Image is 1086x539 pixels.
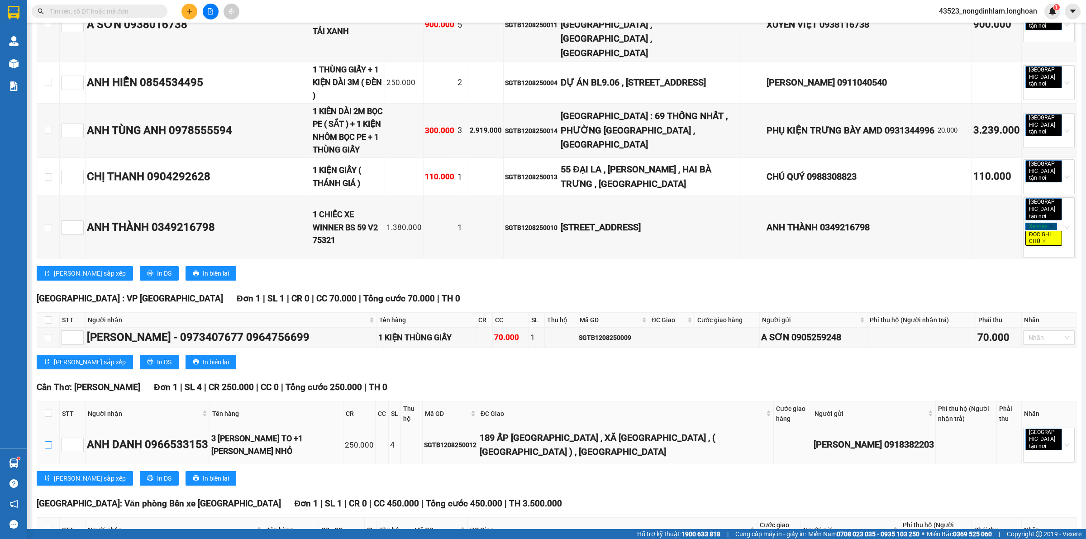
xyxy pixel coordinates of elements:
span: close [1042,239,1046,243]
span: Đơn 1 [154,382,178,392]
div: ANH DANH 0966533153 [87,436,208,453]
span: [PERSON_NAME] sắp xếp [54,473,126,483]
span: ĐC Giao [481,409,764,419]
strong: 1900 633 818 [681,530,720,538]
span: Cung cấp máy in - giấy in: [735,529,806,539]
th: CC [376,401,389,426]
span: printer [193,270,199,277]
div: 1.380.000 [386,221,422,234]
span: Mã GD [414,525,458,535]
button: printerIn biên lai [186,355,236,369]
span: SL 1 [267,293,285,304]
div: 1 [457,221,467,234]
td: SGTB1208250013 [504,158,559,196]
button: caret-down [1065,4,1081,19]
span: CC 450.000 [374,498,419,509]
div: [PERSON_NAME] 0918382203 [814,438,934,452]
div: 250.000 [345,439,374,451]
div: 3 [457,124,467,137]
span: ⚪️ [922,532,924,536]
div: 4 [390,439,399,451]
th: STT [60,401,86,426]
span: | [437,293,439,304]
div: ANH HIỂN 0854534495 [87,74,310,91]
span: close [1049,224,1053,229]
span: Tổng cước 70.000 [363,293,435,304]
span: [GEOGRAPHIC_DATA] tận nơi [1025,160,1062,182]
span: Hỗ trợ kỹ thuật: [637,529,720,539]
span: In biên lai [203,268,229,278]
span: Người nhận [88,315,367,325]
span: CR 0 [291,293,310,304]
span: | [256,382,258,392]
span: 1 [1055,4,1058,10]
span: | [204,382,206,392]
th: CR [343,401,376,426]
span: printer [147,270,153,277]
div: 70.000 [977,330,1020,346]
div: [PERSON_NAME] - 0973407677 0964756699 [87,329,375,346]
button: aim [224,4,239,19]
span: search [38,8,44,14]
div: 300.000 [425,124,454,137]
span: Đơn 1 [295,498,319,509]
td: SGTB1208250010 [504,196,559,259]
span: close [1048,24,1052,28]
div: 1 [530,331,543,344]
span: CC 0 [261,382,279,392]
span: In DS [157,268,171,278]
div: 1 KIÊN DÀI 2M BỌC PE ( SẮT ) + 1 KIỆN NHÔM BỌC PE + 1 THÙNG GIẤY [313,105,383,156]
th: Phải thu [976,313,1022,328]
div: SGTB1208250013 [505,172,557,182]
div: ANH TÙNG ANH 0978555594 [87,122,310,139]
strong: 0708 023 035 - 0935 103 250 [837,530,919,538]
span: Miền Nam [808,529,919,539]
div: SGTB1208250009 [579,333,648,343]
button: printerIn DS [140,266,179,281]
input: Tìm tên, số ĐT hoặc mã đơn [50,6,157,16]
td: SGTB1208250012 [423,426,478,464]
button: printerIn biên lai [186,266,236,281]
div: ANH THÀNH 0349216798 [767,220,934,234]
span: Mã GD [580,315,640,325]
div: 2 [457,76,467,89]
div: Nhãn [1024,315,1074,325]
span: Tổng cước 250.000 [286,382,362,392]
span: notification [10,500,18,508]
span: close [1048,176,1052,181]
div: 110.000 [973,169,1020,185]
img: icon-new-feature [1048,7,1057,15]
span: | [359,293,361,304]
button: printerIn biên lai [186,471,236,486]
th: Phí thu hộ (Người nhận trả) [867,313,976,328]
span: Cần Thơ: [PERSON_NAME] [37,382,140,392]
th: Cước giao hàng [695,313,760,328]
div: SGTB1208250012 [424,440,476,450]
div: Nhãn [1024,409,1074,419]
span: sort-ascending [44,358,50,366]
td: SGTB1208250004 [504,62,559,104]
img: solution-icon [9,81,19,91]
span: [GEOGRAPHIC_DATA] tận nơi [1025,66,1062,88]
div: 3.239.000 [973,123,1020,138]
span: sort-ascending [44,475,50,482]
span: printer [193,358,199,366]
div: 900.000 [425,19,454,31]
span: In biên lai [203,357,229,367]
div: 1 CHIẾC XE WINNER BS 59 V2 75321 [313,208,383,247]
th: Cước giao hàng [774,401,812,426]
th: Phí thu hộ (Người nhận trả) [936,401,997,426]
span: | [320,498,323,509]
div: 5 [457,19,467,31]
span: [GEOGRAPHIC_DATA] : VP [GEOGRAPHIC_DATA] [37,293,223,304]
div: 2.919.000 [470,125,502,136]
div: SGTB1208250014 [505,126,557,136]
sup: 1 [17,457,20,460]
div: 250.000 [386,76,422,89]
th: CC [493,313,529,328]
div: PHỤ KIỆN TRƯNG BÀY AMD 0931344996 [767,124,934,138]
span: | [421,498,424,509]
div: DỰ ÁN BL9.06 , [STREET_ADDRESS] [561,76,738,90]
span: plus [186,8,193,14]
td: SGTB1208250014 [504,104,559,158]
